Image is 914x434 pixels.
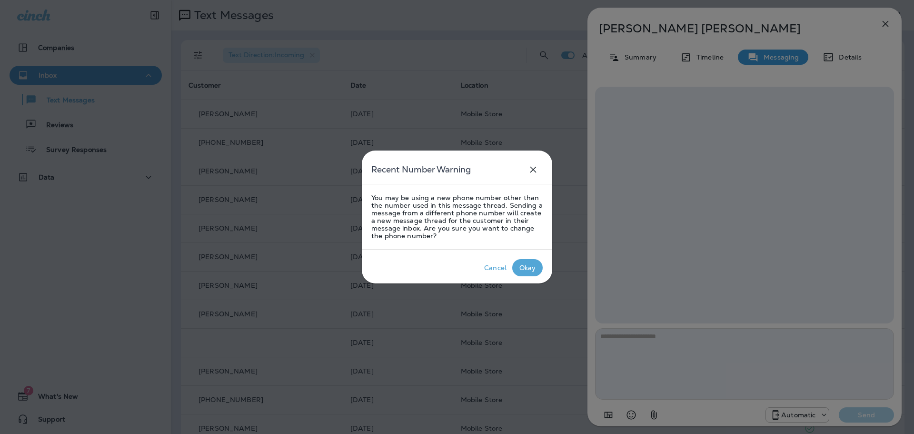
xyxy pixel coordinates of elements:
[484,264,507,272] div: Cancel
[512,259,543,276] button: Okay
[371,162,471,177] h5: Recent Number Warning
[524,160,543,179] button: close
[371,194,543,240] p: You may be using a new phone number other than the number used in this message thread. Sending a ...
[519,264,536,272] div: Okay
[478,259,512,276] button: Cancel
